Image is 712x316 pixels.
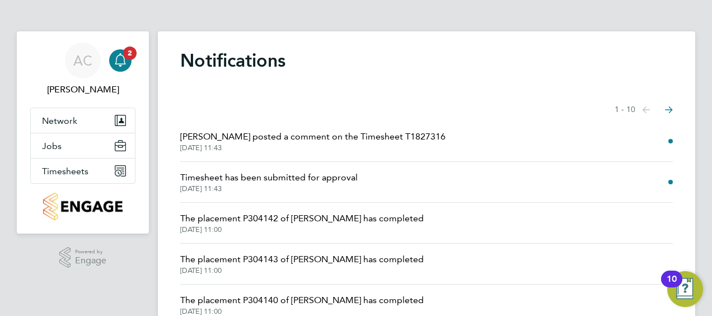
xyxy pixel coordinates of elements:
[43,193,122,220] img: countryside-properties-logo-retina.png
[109,43,132,78] a: 2
[30,83,135,96] span: Aurie Cox
[180,294,424,316] a: The placement P304140 of [PERSON_NAME] has completed[DATE] 11:00
[180,130,446,143] span: [PERSON_NAME] posted a comment on the Timesheet T1827316
[180,171,358,193] a: Timesheet has been submitted for approval[DATE] 11:43
[30,193,135,220] a: Go to home page
[42,141,62,151] span: Jobs
[180,225,424,234] span: [DATE] 11:00
[73,53,92,68] span: AC
[30,43,135,96] a: AC[PERSON_NAME]
[123,47,137,60] span: 2
[31,133,135,158] button: Jobs
[180,171,358,184] span: Timesheet has been submitted for approval
[180,212,424,225] span: The placement P304142 of [PERSON_NAME] has completed
[42,115,77,126] span: Network
[75,247,106,257] span: Powered by
[180,130,446,152] a: [PERSON_NAME] posted a comment on the Timesheet T1827316[DATE] 11:43
[42,166,88,176] span: Timesheets
[31,108,135,133] button: Network
[180,266,424,275] span: [DATE] 11:00
[180,212,424,234] a: The placement P304142 of [PERSON_NAME] has completed[DATE] 11:00
[667,279,677,294] div: 10
[180,294,424,307] span: The placement P304140 of [PERSON_NAME] has completed
[667,271,703,307] button: Open Resource Center, 10 new notifications
[180,253,424,266] span: The placement P304143 of [PERSON_NAME] has completed
[17,31,149,234] nav: Main navigation
[180,143,446,152] span: [DATE] 11:43
[180,307,424,316] span: [DATE] 11:00
[180,253,424,275] a: The placement P304143 of [PERSON_NAME] has completed[DATE] 11:00
[615,99,673,121] nav: Select page of notifications list
[59,247,107,268] a: Powered byEngage
[180,49,673,72] h1: Notifications
[31,159,135,183] button: Timesheets
[75,256,106,266] span: Engage
[615,104,635,115] span: 1 - 10
[180,184,358,193] span: [DATE] 11:43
